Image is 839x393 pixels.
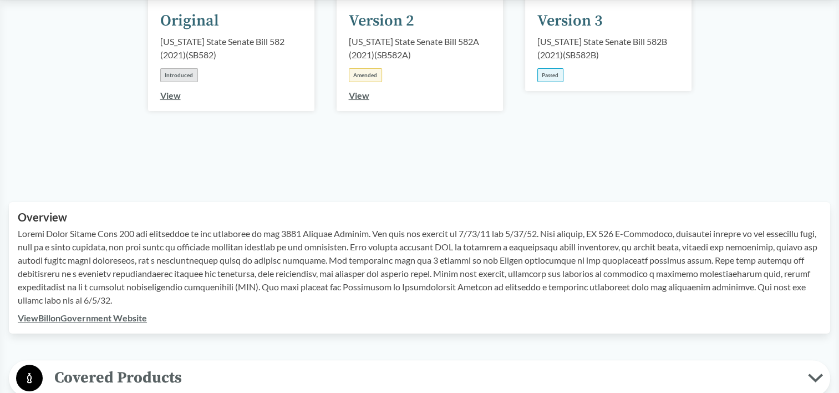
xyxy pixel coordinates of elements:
[160,90,181,100] a: View
[160,9,219,33] div: Original
[160,68,198,82] div: Introduced
[349,90,369,100] a: View
[537,9,603,33] div: Version 3
[43,365,808,390] span: Covered Products
[349,9,414,33] div: Version 2
[18,227,821,307] p: Loremi Dolor Sitame Cons 200 adi elitseddoe te inc utlaboree do mag 3881 Aliquae Adminim. Ven qui...
[537,68,563,82] div: Passed
[13,364,826,392] button: Covered Products
[537,35,679,62] div: [US_STATE] State Senate Bill 582B (2021) ( SB582B )
[349,35,491,62] div: [US_STATE] State Senate Bill 582A (2021) ( SB582A )
[18,313,147,323] a: ViewBillonGovernment Website
[18,211,821,224] h2: Overview
[349,68,382,82] div: Amended
[160,35,302,62] div: [US_STATE] State Senate Bill 582 (2021) ( SB582 )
